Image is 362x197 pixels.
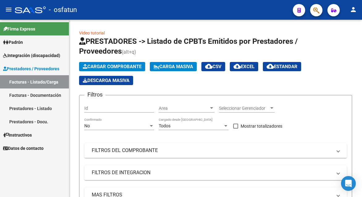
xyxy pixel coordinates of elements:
span: Instructivos [3,132,32,138]
span: Datos de contacto [3,145,44,152]
span: Cargar Comprobante [83,64,141,69]
span: Padrón [3,39,23,46]
mat-panel-title: FILTROS DEL COMPROBANTE [92,147,332,154]
h3: Filtros [84,90,106,99]
span: Carga Masiva [154,64,193,69]
span: Descarga Masiva [83,78,129,83]
div: Open Intercom Messenger [341,176,356,191]
mat-icon: cloud_download [234,63,241,70]
span: CSV [205,64,221,69]
mat-expansion-panel-header: FILTROS DE INTEGRACION [84,165,347,180]
mat-expansion-panel-header: FILTROS DEL COMPROBANTE [84,143,347,158]
span: Area [159,106,209,111]
span: EXCEL [234,64,255,69]
mat-icon: cloud_download [267,63,274,70]
span: Mostrar totalizadores [241,122,282,130]
mat-panel-title: FILTROS DE INTEGRACION [92,169,332,176]
mat-icon: person [350,6,357,13]
mat-icon: cloud_download [205,63,213,70]
span: (alt+q) [122,49,136,55]
a: Video tutorial [79,31,105,35]
span: Seleccionar Gerenciador [219,106,269,111]
span: Estandar [267,64,297,69]
button: Carga Masiva [150,62,197,71]
button: Descarga Masiva [79,76,133,85]
button: CSV [201,62,225,71]
span: Firma Express [3,26,35,32]
span: No [84,123,90,128]
span: Prestadores / Proveedores [3,65,59,72]
button: Estandar [263,62,301,71]
button: EXCEL [230,62,258,71]
span: - osfatun [49,3,77,17]
mat-icon: menu [5,6,12,13]
span: Integración (discapacidad) [3,52,60,59]
span: Todos [159,123,170,128]
span: PRESTADORES -> Listado de CPBTs Emitidos por Prestadores / Proveedores [79,37,298,55]
app-download-masive: Descarga masiva de comprobantes (adjuntos) [79,76,133,85]
button: Cargar Comprobante [79,62,145,71]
